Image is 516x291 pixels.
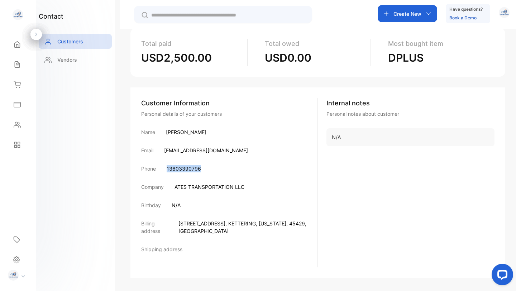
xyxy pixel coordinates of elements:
[141,51,212,64] span: USD2,500.00
[225,220,256,226] span: , KETTERING
[178,220,225,226] span: [STREET_ADDRESS]
[141,39,242,48] p: Total paid
[326,110,494,118] p: Personal notes about customer
[8,270,19,281] img: profile
[13,9,23,20] img: logo
[449,15,477,20] a: Book a Demo
[164,147,248,154] p: [EMAIL_ADDRESS][DOMAIN_NAME]
[141,98,317,108] div: Customer Information
[141,110,317,118] div: Personal details of your customers
[141,165,156,172] p: Phone
[39,11,63,21] h1: contact
[286,220,305,226] span: , 45429
[499,7,510,18] img: avatar
[141,147,153,154] p: Email
[39,34,112,49] a: Customers
[499,5,510,22] button: avatar
[141,201,161,209] p: Birthday
[449,6,483,13] p: Have questions?
[388,50,489,66] p: DPLUS
[141,128,155,136] p: Name
[175,183,244,191] p: ATES TRANSPORTATION LLC
[141,245,182,253] p: Shipping address
[256,220,286,226] span: , [US_STATE]
[172,201,181,209] p: N/A
[265,51,311,64] span: USD0.00
[378,5,437,22] button: Create New
[326,98,494,108] p: Internal notes
[167,165,201,172] p: 13603390796
[265,39,365,48] p: Total owed
[141,220,168,235] p: Billing address
[166,128,206,136] p: [PERSON_NAME]
[57,38,83,45] p: Customers
[57,56,77,63] p: Vendors
[393,10,421,18] p: Create New
[486,261,516,291] iframe: LiveChat chat widget
[332,134,489,141] p: N/A
[141,183,164,191] p: Company
[39,52,112,67] a: Vendors
[388,39,489,48] p: Most bought item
